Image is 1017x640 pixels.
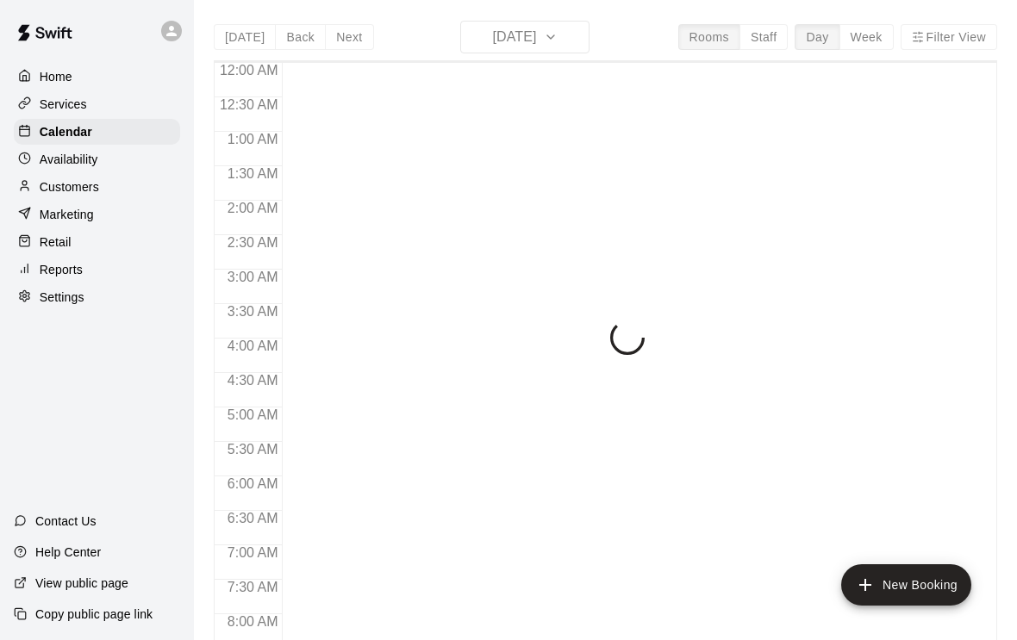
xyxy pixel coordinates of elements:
span: 6:00 AM [223,476,283,491]
p: Contact Us [35,513,97,530]
a: Marketing [14,202,180,227]
span: 7:30 AM [223,580,283,594]
a: Retail [14,229,180,255]
p: Availability [40,151,98,168]
p: View public page [35,575,128,592]
a: Home [14,64,180,90]
a: Availability [14,146,180,172]
span: 4:30 AM [223,373,283,388]
span: 4:00 AM [223,339,283,353]
span: 5:00 AM [223,407,283,422]
a: Settings [14,284,180,310]
span: 12:30 AM [215,97,283,112]
span: 1:00 AM [223,132,283,146]
span: 8:00 AM [223,614,283,629]
span: 12:00 AM [215,63,283,78]
p: Home [40,68,72,85]
p: Help Center [35,544,101,561]
a: Services [14,91,180,117]
p: Calendar [40,123,92,140]
button: add [841,564,971,606]
span: 5:30 AM [223,442,283,457]
p: Services [40,96,87,113]
p: Copy public page link [35,606,153,623]
span: 2:00 AM [223,201,283,215]
p: Marketing [40,206,94,223]
p: Retail [40,233,72,251]
a: Reports [14,257,180,283]
a: Customers [14,174,180,200]
p: Settings [40,289,84,306]
span: 2:30 AM [223,235,283,250]
p: Customers [40,178,99,196]
span: 1:30 AM [223,166,283,181]
p: Reports [40,261,83,278]
span: 6:30 AM [223,511,283,525]
span: 3:00 AM [223,270,283,284]
span: 3:30 AM [223,304,283,319]
a: Calendar [14,119,180,145]
span: 7:00 AM [223,545,283,560]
